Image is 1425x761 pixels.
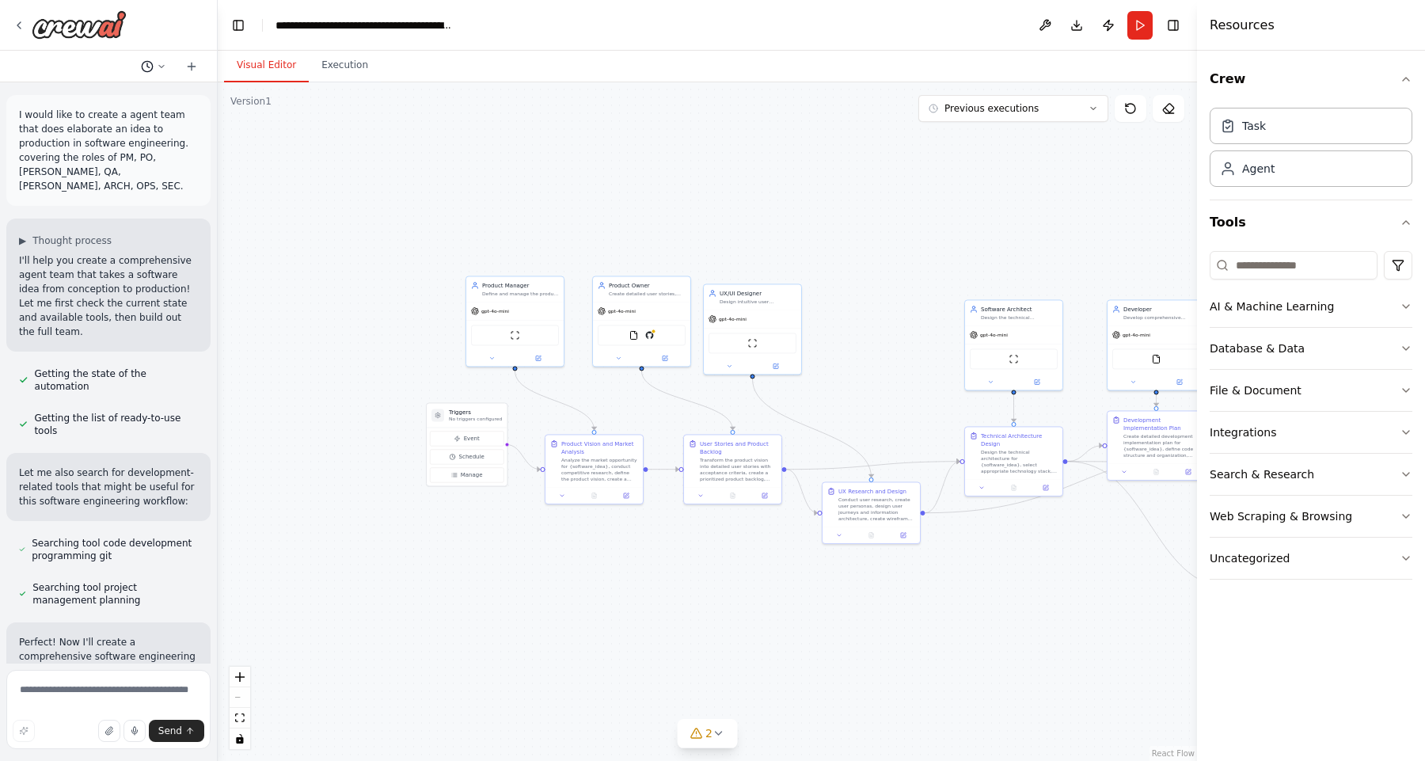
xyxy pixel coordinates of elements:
button: File & Document [1210,370,1412,411]
div: Design the technical architecture and system design for {software_idea}, defining technology stac... [981,314,1058,321]
span: gpt-4o-mini [481,308,509,314]
img: ScrapeWebsiteTool [1009,354,1019,363]
div: Web Scraping & Browsing [1210,508,1352,524]
div: Uncategorized [1210,550,1290,566]
button: Click to speak your automation idea [123,720,146,742]
div: UX Research and Design [838,487,906,495]
button: Event [430,431,503,446]
div: AI & Machine Learning [1210,299,1334,314]
p: Let me also search for development-related tools that might be useful for this software engineeri... [19,466,198,508]
span: gpt-4o-mini [719,316,747,322]
button: Visual Editor [224,49,309,82]
button: Hide right sidebar [1162,14,1184,36]
span: Searching tool project management planning [32,581,198,607]
div: Create detailed user stories, acceptance criteria, and backlog prioritization for {software_idea}... [609,291,686,297]
span: Send [158,725,182,737]
div: Integrations [1210,424,1276,440]
span: 2 [705,725,712,741]
p: I'll help you create a comprehensive agent team that takes a software idea from conception to pro... [19,253,198,339]
span: gpt-4o-mini [1123,332,1150,338]
img: ScrapeWebsiteTool [511,330,520,340]
button: Open in side panel [890,531,917,540]
button: Execution [309,49,381,82]
div: Agent [1242,161,1275,177]
div: Task [1242,118,1266,134]
button: Database & Data [1210,328,1412,369]
div: Product OwnerCreate detailed user stories, acceptance criteria, and backlog prioritization for {s... [592,276,691,367]
div: React Flow controls [230,667,250,749]
div: Transform the product vision into detailed user stories with acceptance criteria, create a priori... [700,457,777,482]
div: Technical Architecture Design [981,432,1058,447]
button: Web Scraping & Browsing [1210,496,1412,537]
g: Edge from 30ba9a46-5f72-491e-883d-b34483e49058 to 2a695232-1ca0-4bb7-946f-3ac79ce2fae6 [787,466,818,517]
button: Open in side panel [754,361,799,371]
button: Switch to previous chat [135,57,173,76]
button: AI & Machine Learning [1210,286,1412,327]
button: Send [149,720,204,742]
p: No triggers configured [449,416,502,422]
h3: Triggers [449,408,502,416]
button: Improve this prompt [13,720,35,742]
div: Technical Architecture DesignDesign the technical architecture for {software_idea}, select approp... [964,426,1063,497]
g: Edge from ee0e883c-eac3-48de-a41a-ff0e471e74fd to 30ba9a46-5f72-491e-883d-b34483e49058 [648,466,679,474]
button: Open in side panel [1015,377,1060,386]
div: Product Manager [482,281,559,289]
button: zoom in [230,667,250,687]
button: Open in side panel [613,491,640,500]
div: User Stories and Product BacklogTransform the product vision into detailed user stories with acce... [683,434,782,504]
g: Edge from triggers to ee0e883c-eac3-48de-a41a-ff0e471e74fd [507,440,541,473]
div: Define and manage the product vision, roadmap, and requirements for {software_idea}, ensuring ali... [482,291,559,297]
button: Manage [430,467,503,482]
div: Developer [1123,305,1200,313]
button: No output available [1139,467,1172,477]
span: Schedule [459,453,484,461]
span: gpt-4o-mini [980,332,1008,338]
div: Tools [1210,245,1412,592]
g: Edge from 23bacb52-cff2-4cdc-b61f-6b8ddb74ac95 to cffd6982-4796-4026-8552-5671161beb34 [1068,458,1233,592]
div: Development Implementation PlanCreate detailed development implementation plan for {software_idea... [1107,410,1206,481]
div: TriggersNo triggers configuredEventScheduleManage [426,402,507,486]
div: DeveloperDevelop comprehensive implementation plans, code structure, and development guidelines f... [1107,299,1206,390]
button: Uncategorized [1210,538,1412,579]
div: Design the technical architecture for {software_idea}, select appropriate technology stack, defin... [981,449,1058,474]
g: Edge from 2a695232-1ca0-4bb7-946f-3ac79ce2fae6 to 7813e113-d3e1-45e2-9a2e-fcf98cde7ad7 [925,446,1237,517]
div: UX/UI Designer [720,289,796,297]
g: Edge from 23bacb52-cff2-4cdc-b61f-6b8ddb74ac95 to 8ef05810-f529-40da-92e2-d743f7aa0584 [1068,442,1103,466]
h4: Resources [1210,16,1275,35]
button: Integrations [1210,412,1412,453]
div: Design intuitive user experiences and interfaces for {software_idea}, creating wireframes, protot... [720,299,796,305]
div: Development Implementation Plan [1123,416,1200,432]
div: Conduct user research, create user personas, design user journeys and information architecture, c... [838,497,915,522]
button: Open in side panel [516,353,561,363]
button: Previous executions [918,95,1108,122]
button: Crew [1210,57,1412,101]
img: ScrapeWebsiteTool [748,338,758,348]
button: Tools [1210,200,1412,245]
span: Getting the state of the automation [35,367,198,393]
button: Open in side panel [751,491,778,500]
div: Version 1 [230,95,272,108]
div: Product Vision and Market AnalysisAnalyze the market opportunity for {software_idea}, conduct com... [545,434,644,504]
button: Upload files [98,720,120,742]
span: ▶ [19,234,26,247]
button: Hide left sidebar [227,14,249,36]
button: Open in side panel [1175,467,1202,477]
button: Start a new chat [179,57,204,76]
button: 2 [677,719,738,748]
span: Event [464,435,480,443]
button: Open in side panel [1032,483,1059,493]
div: Database & Data [1210,341,1305,356]
img: FileReadTool [1152,354,1161,363]
p: I would like to create a agent team that does elaborate an idea to production in software enginee... [19,108,198,193]
div: UX/UI DesignerDesign intuitive user experiences and interfaces for {software_idea}, creating wire... [703,283,802,375]
img: FileReadTool [629,330,639,340]
div: Develop comprehensive implementation plans, code structure, and development guidelines for {softw... [1123,314,1200,321]
div: User Stories and Product Backlog [700,439,777,455]
div: Product Vision and Market Analysis [561,439,638,455]
img: GitHub [645,330,655,340]
div: Software ArchitectDesign the technical architecture and system design for {software_idea}, defini... [964,299,1063,390]
button: No output available [716,491,749,500]
button: ▶Thought process [19,234,112,247]
div: Analyze the market opportunity for {software_idea}, conduct competitive research, define the prod... [561,457,638,482]
span: Manage [461,471,483,479]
